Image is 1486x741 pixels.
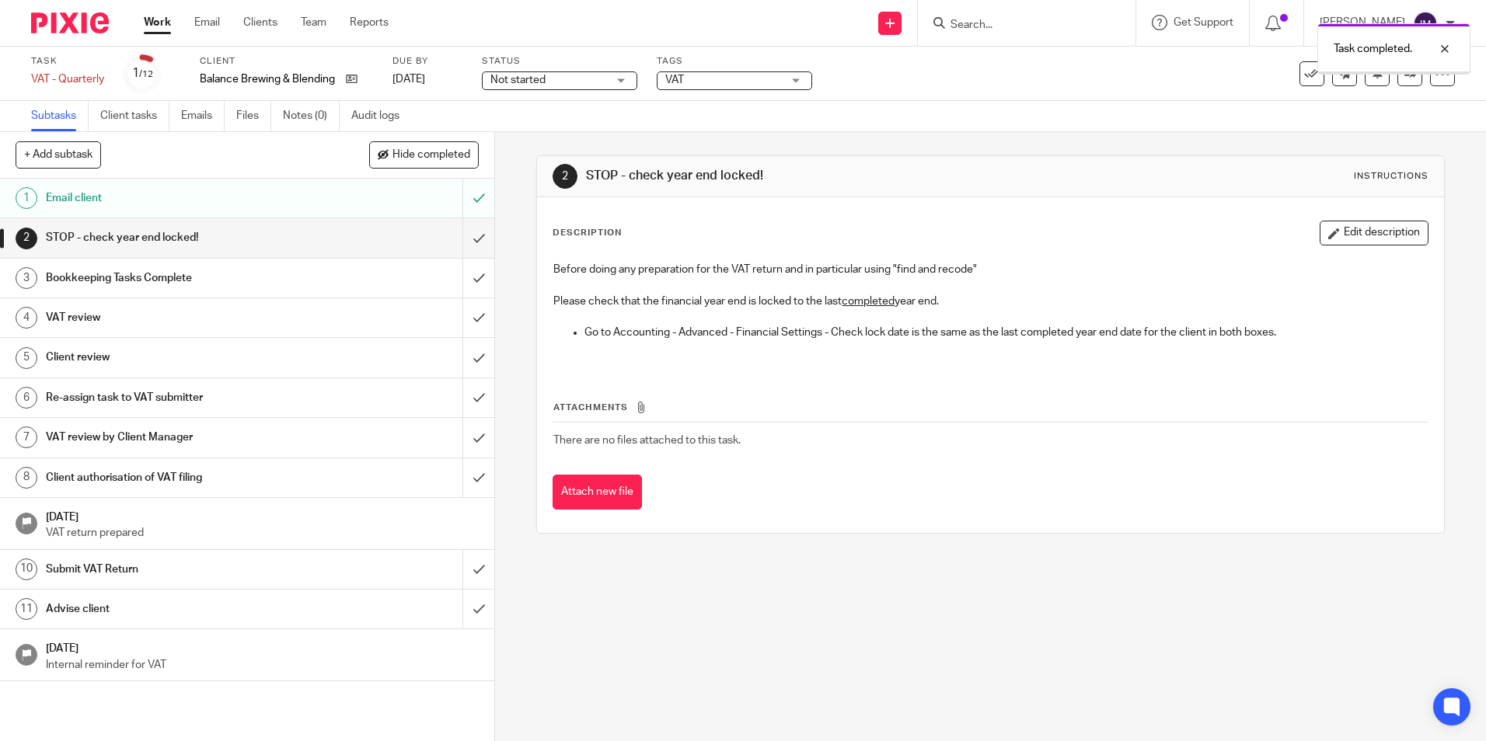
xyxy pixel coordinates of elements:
div: Instructions [1354,170,1428,183]
h1: Advise client [46,597,313,621]
span: VAT [665,75,684,85]
a: Audit logs [351,101,411,131]
p: Internal reminder for VAT [46,657,480,673]
a: Reports [350,15,389,30]
a: Files [236,101,271,131]
label: Due by [392,55,462,68]
div: 5 [16,347,37,369]
div: VAT - Quarterly [31,71,104,87]
div: 2 [553,164,577,189]
label: Status [482,55,637,68]
label: Tags [657,55,812,68]
u: completed [842,296,895,307]
label: Task [31,55,104,68]
a: Work [144,15,171,30]
h1: Submit VAT Return [46,558,313,581]
p: Before doing any preparation for the VAT return and in particular using "find and recode" [553,262,1427,277]
span: [DATE] [392,74,425,85]
h1: VAT review by Client Manager [46,426,313,449]
h1: STOP - check year end locked! [46,226,313,249]
p: Go to Accounting - Advanced - Financial Settings - Check lock date is the same as the last comple... [584,325,1427,340]
small: /12 [139,70,153,78]
h1: [DATE] [46,637,480,656]
div: 11 [16,598,37,620]
h1: Re-assign task to VAT submitter [46,386,313,409]
div: 8 [16,467,37,489]
div: 6 [16,387,37,409]
div: 3 [16,267,37,289]
p: Task completed. [1334,41,1412,57]
div: 1 [16,187,37,209]
a: Team [301,15,326,30]
button: Edit description [1320,221,1428,245]
div: 7 [16,426,37,448]
h1: Email client [46,186,313,210]
p: Balance Brewing & Blending Ltd [200,71,338,87]
h1: [DATE] [46,506,480,525]
a: Emails [181,101,225,131]
div: 2 [16,228,37,249]
p: VAT return prepared [46,525,480,541]
div: 4 [16,307,37,329]
label: Client [200,55,373,68]
h1: Client authorisation of VAT filing [46,466,313,489]
h1: Bookkeeping Tasks Complete [46,266,313,290]
div: 1 [132,64,153,82]
a: Email [194,15,220,30]
button: Hide completed [369,141,479,168]
img: svg%3E [1413,11,1438,36]
p: Description [553,227,622,239]
a: Subtasks [31,101,89,131]
div: 10 [16,558,37,580]
span: There are no files attached to this task. [553,435,741,446]
span: Not started [490,75,546,85]
button: + Add subtask [16,141,101,168]
h1: Client review [46,346,313,369]
a: Client tasks [100,101,169,131]
button: Attach new file [553,475,642,510]
img: Pixie [31,12,109,33]
span: Hide completed [392,149,470,162]
a: Notes (0) [283,101,340,131]
h1: VAT review [46,306,313,329]
a: Clients [243,15,277,30]
span: Attachments [553,403,628,412]
h1: STOP - check year end locked! [586,168,1024,184]
p: Please check that the financial year end is locked to the last year end. [553,294,1427,309]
